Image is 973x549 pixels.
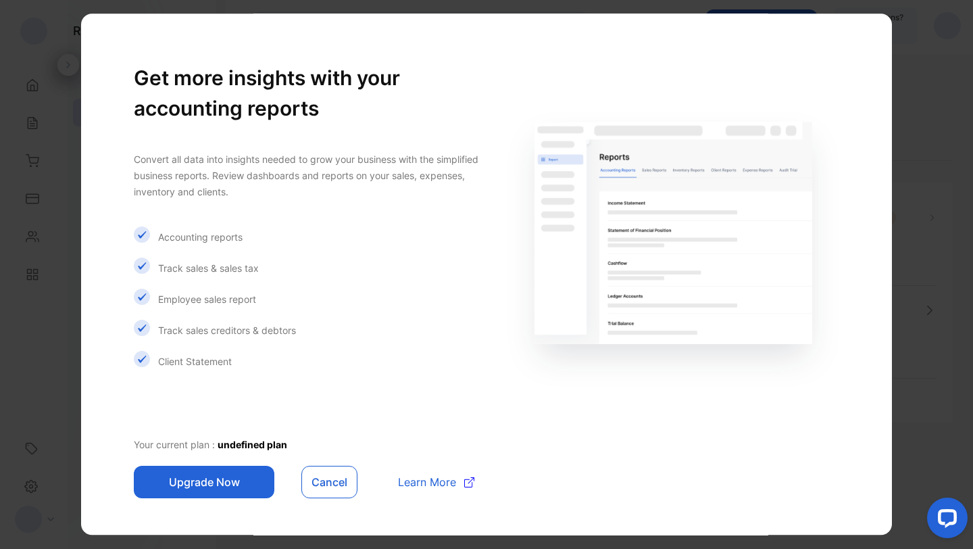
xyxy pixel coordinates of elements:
[158,230,243,244] p: Accounting reports
[134,466,274,498] button: Upgrade Now
[158,323,296,337] p: Track sales creditors & debtors
[218,439,287,450] span: undefined plan
[134,439,218,450] span: Your current plan :
[134,289,150,305] img: Icon
[134,258,150,274] img: Icon
[134,63,480,124] h1: Get more insights with your accounting reports
[134,153,478,197] span: Convert all data into insights needed to grow your business with the simplified business reports....
[398,474,456,490] span: Learn More
[301,466,357,498] button: Cancel
[134,226,150,243] img: Icon
[916,492,973,549] iframe: LiveChat chat widget
[158,261,259,275] p: Track sales & sales tax
[507,112,839,387] img: Client Reports gating
[134,351,150,367] img: Icon
[158,292,256,306] p: Employee sales report
[384,474,474,490] a: Learn More
[134,320,150,336] img: Icon
[158,354,232,368] p: Client Statement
